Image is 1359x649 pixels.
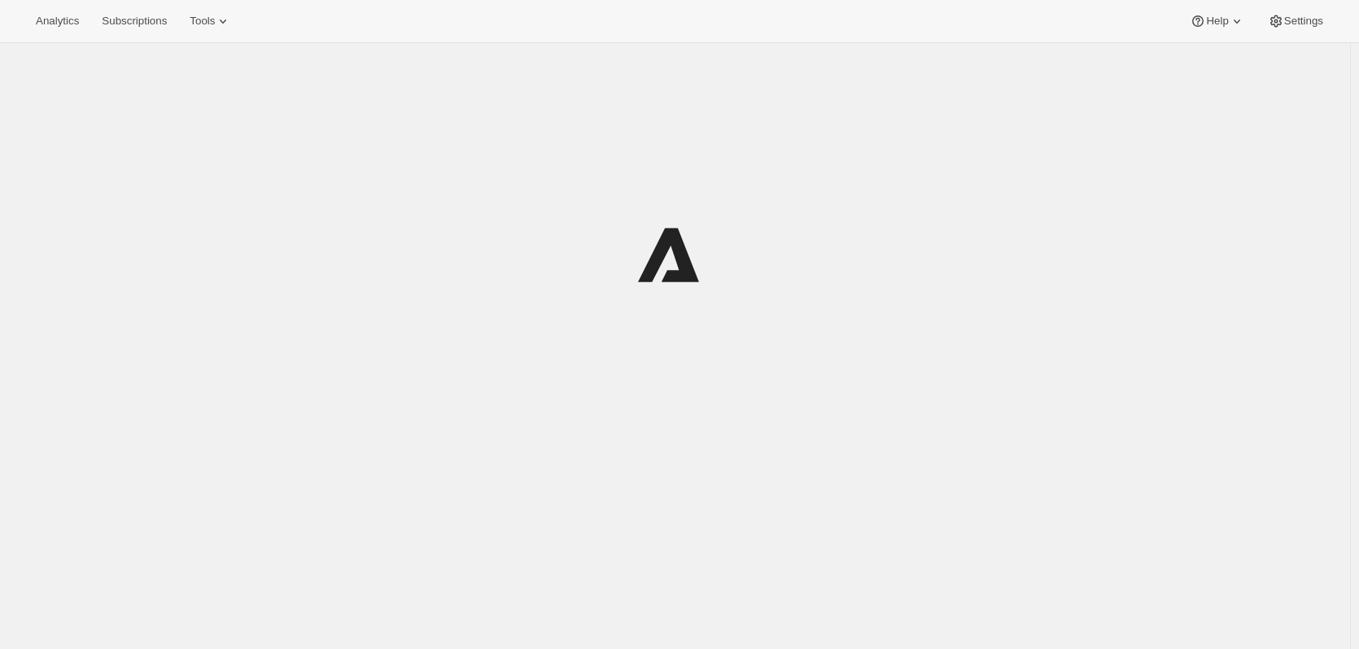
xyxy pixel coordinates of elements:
[180,10,241,33] button: Tools
[26,10,89,33] button: Analytics
[102,15,167,28] span: Subscriptions
[1258,10,1333,33] button: Settings
[1180,10,1254,33] button: Help
[1206,15,1228,28] span: Help
[190,15,215,28] span: Tools
[1284,15,1323,28] span: Settings
[36,15,79,28] span: Analytics
[92,10,177,33] button: Subscriptions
